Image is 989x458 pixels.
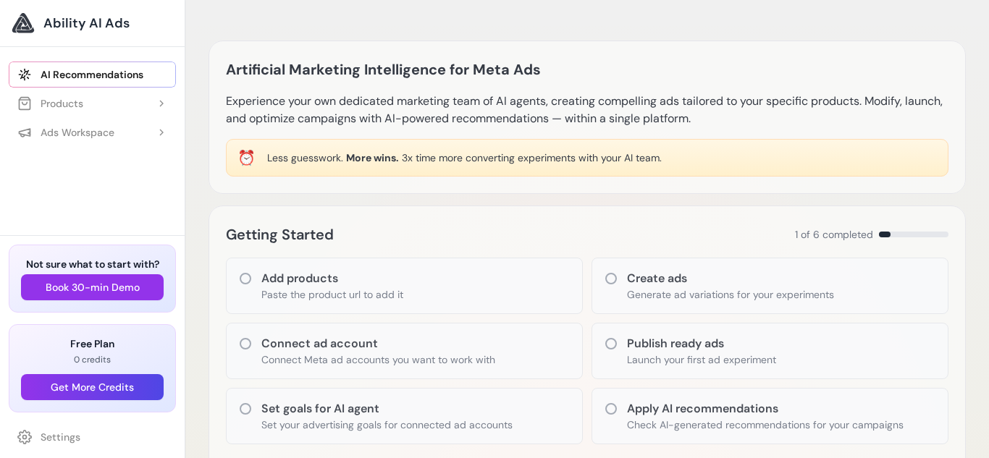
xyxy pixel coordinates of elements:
a: Ability AI Ads [12,12,173,35]
div: Ads Workspace [17,125,114,140]
p: Set your advertising goals for connected ad accounts [261,417,513,432]
p: Generate ad variations for your experiments [627,287,834,302]
button: Book 30-min Demo [21,274,164,300]
button: Ads Workspace [9,119,176,145]
p: Check AI-generated recommendations for your campaigns [627,417,904,432]
span: 1 of 6 completed [795,227,873,242]
p: Launch your first ad experiment [627,352,776,367]
h3: Connect ad account [261,335,495,352]
h3: Publish ready ads [627,335,776,352]
h1: Artificial Marketing Intelligence for Meta Ads [226,58,541,81]
p: Connect Meta ad accounts you want to work with [261,352,495,367]
button: Get More Credits [21,374,164,400]
span: More wins. [346,151,399,164]
p: 0 credits [21,354,164,365]
h3: Create ads [627,270,834,287]
div: Products [17,96,83,111]
div: ⏰ [237,148,256,168]
button: Products [9,90,176,116]
h3: Not sure what to start with? [21,257,164,271]
a: Settings [9,424,176,450]
h2: Getting Started [226,223,334,246]
h3: Apply AI recommendations [627,400,904,417]
a: AI Recommendations [9,62,176,88]
h3: Add products [261,270,403,287]
h3: Free Plan [21,336,164,351]
span: Ability AI Ads [43,13,130,33]
p: Paste the product url to add it [261,287,403,302]
h3: Set goals for AI agent [261,400,513,417]
span: 3x time more converting experiments with your AI team. [402,151,662,164]
span: Less guesswork. [267,151,343,164]
p: Experience your own dedicated marketing team of AI agents, creating compelling ads tailored to yo... [226,93,948,127]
